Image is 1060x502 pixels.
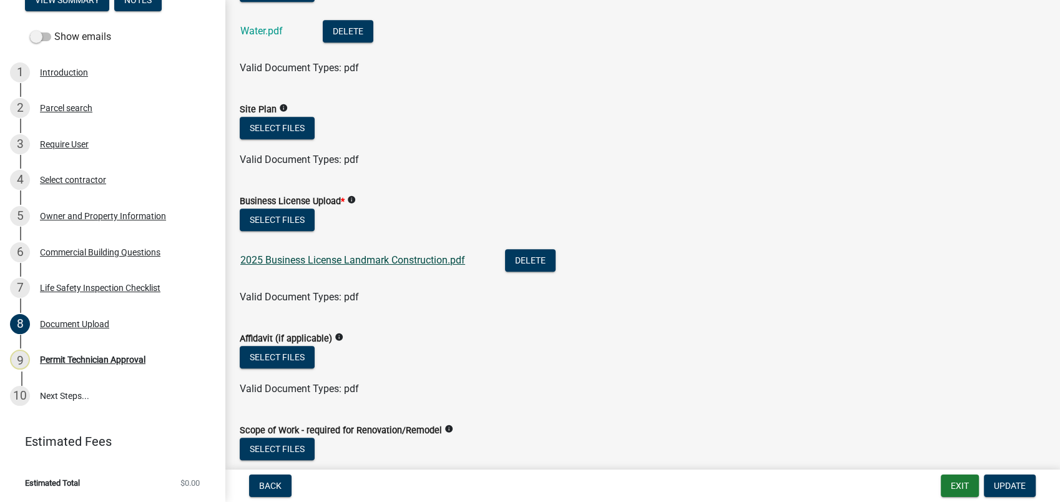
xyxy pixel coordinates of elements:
[10,386,30,406] div: 10
[10,62,30,82] div: 1
[941,475,979,497] button: Exit
[10,350,30,370] div: 9
[40,175,106,184] div: Select contractor
[10,278,30,298] div: 7
[249,475,292,497] button: Back
[10,314,30,334] div: 8
[240,383,359,395] span: Valid Document Types: pdf
[10,429,205,454] a: Estimated Fees
[240,346,315,368] button: Select files
[240,25,283,37] a: Water.pdf
[40,140,89,149] div: Require User
[30,29,111,44] label: Show emails
[240,106,277,114] label: Site Plan
[240,154,359,165] span: Valid Document Types: pdf
[240,209,315,231] button: Select files
[10,206,30,226] div: 5
[279,104,288,112] i: info
[505,255,556,267] wm-modal-confirm: Delete Document
[994,481,1026,491] span: Update
[240,438,315,460] button: Select files
[40,355,145,364] div: Permit Technician Approval
[240,426,442,435] label: Scope of Work - required for Renovation/Remodel
[10,242,30,262] div: 6
[10,98,30,118] div: 2
[240,254,465,266] a: 2025 Business License Landmark Construction.pdf
[10,134,30,154] div: 3
[984,475,1036,497] button: Update
[323,26,373,38] wm-modal-confirm: Delete Document
[505,249,556,272] button: Delete
[259,481,282,491] span: Back
[40,283,160,292] div: Life Safety Inspection Checklist
[40,212,166,220] div: Owner and Property Information
[444,425,453,433] i: info
[25,479,80,487] span: Estimated Total
[40,248,160,257] div: Commercial Building Questions
[180,479,200,487] span: $0.00
[335,333,343,342] i: info
[40,68,88,77] div: Introduction
[240,117,315,139] button: Select files
[323,20,373,42] button: Delete
[40,104,92,112] div: Parcel search
[240,335,332,343] label: Affidavit (if applicable)
[347,195,356,204] i: info
[10,170,30,190] div: 4
[240,291,359,303] span: Valid Document Types: pdf
[240,197,345,206] label: Business License Upload
[240,62,359,74] span: Valid Document Types: pdf
[40,320,109,328] div: Document Upload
